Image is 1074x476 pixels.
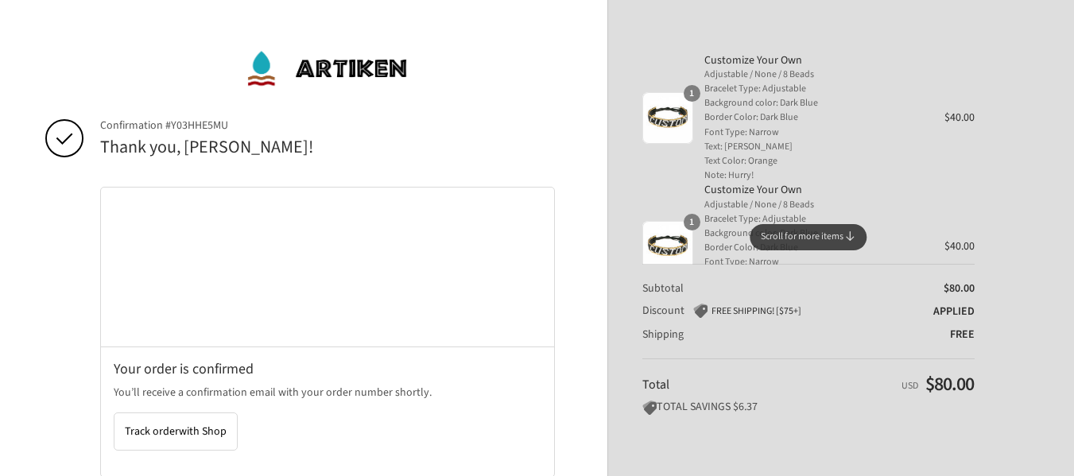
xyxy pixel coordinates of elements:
h2: Thank you, [PERSON_NAME]! [100,136,555,159]
span: $80.00 [944,281,975,296]
iframe: Google map displaying pin point of shipping address: Syracuse, New York [101,188,555,346]
span: $40.00 [944,110,975,126]
span: Background color: Dark Blue [704,96,922,110]
span: Note: Hurry! [704,168,922,183]
span: Discount [642,303,684,319]
span: Shipping [642,327,684,342]
span: $40.00 [944,238,975,254]
img: Customize Your Own - Adjustable / None / 8 Beads [642,221,693,272]
span: USD [901,379,918,393]
span: with Shop [179,424,227,439]
span: Free [950,327,975,342]
span: Font Type: Narrow [704,255,922,269]
span: TOTAL SAVINGS [642,399,731,415]
span: Text Color: Orange [704,154,922,168]
span: $80.00 [925,370,974,398]
span: Confirmation #Y03HHE5MU [100,118,555,133]
img: Customize Your Own - Adjustable / None / 8 Beads [642,92,693,143]
div: Google map displaying pin point of shipping address: Syracuse, New York [101,188,554,346]
span: 1 [684,85,700,102]
span: Customize Your Own [704,53,922,68]
div: Scroll for more items [750,224,867,250]
th: Subtotal [642,281,855,296]
h2: Your order is confirmed [114,360,541,378]
span: Track order [125,424,227,439]
span: Customize Your Own [704,183,922,197]
span: 1 [684,214,700,230]
img: ArtiKen [246,45,409,92]
span: Adjustable / None / 8 Beads [704,198,922,212]
span: Bracelet Type: Adjustable [704,82,922,96]
span: FREE SHIPPING! [$75+] [711,304,801,318]
span: Applied [933,304,975,319]
span: Font Type: Narrow [704,126,922,140]
span: Border Color: Dark Blue [704,241,922,255]
span: Adjustable / None / 8 Beads [704,68,922,82]
span: $6.37 [733,399,758,415]
span: Text: [PERSON_NAME] [704,140,922,154]
span: Background color: Dark Blue [704,226,922,241]
button: Track orderwith Shop [114,412,238,451]
span: Border Color: Dark Blue [704,110,922,125]
span: Total [642,376,669,393]
span: Bracelet Type: Adjustable [704,212,922,226]
p: You’ll receive a confirmation email with your order number shortly. [114,385,541,401]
